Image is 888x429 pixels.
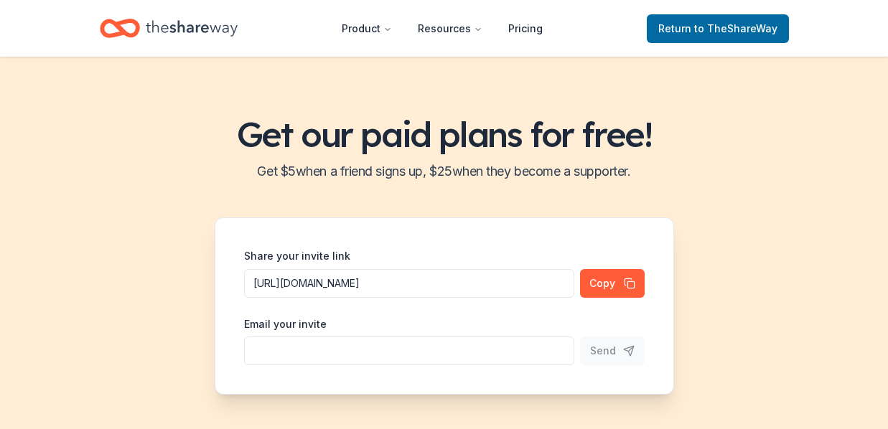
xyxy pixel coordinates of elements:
[694,22,777,34] span: to TheShareWay
[330,11,554,45] nav: Main
[497,14,554,43] a: Pricing
[647,14,789,43] a: Returnto TheShareWay
[330,14,403,43] button: Product
[580,269,645,298] button: Copy
[406,14,494,43] button: Resources
[658,20,777,37] span: Return
[244,249,350,263] label: Share your invite link
[17,160,871,183] h2: Get $ 5 when a friend signs up, $ 25 when they become a supporter.
[17,114,871,154] h1: Get our paid plans for free!
[244,317,327,331] label: Email your invite
[100,11,238,45] a: Home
